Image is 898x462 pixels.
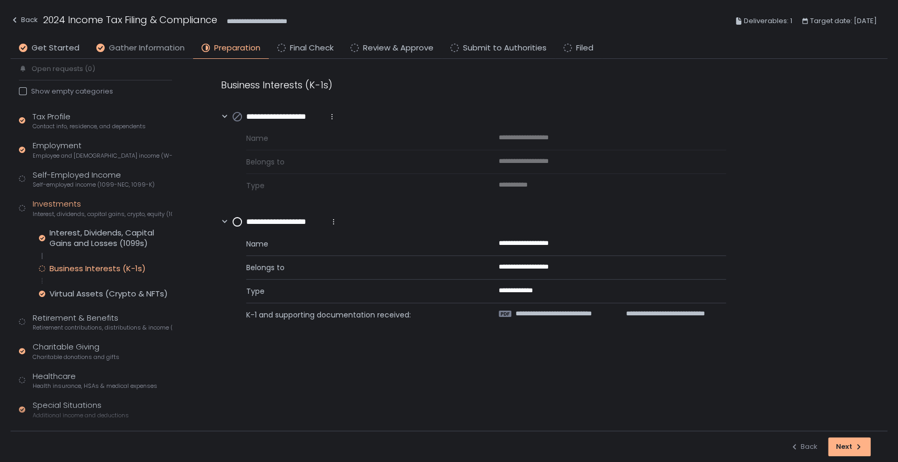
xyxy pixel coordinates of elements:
span: Submit to Authorities [463,42,547,54]
span: Employee and [DEMOGRAPHIC_DATA] income (W-2s) [33,152,172,160]
div: Business Interests (K-1s) [221,78,726,92]
span: Charitable donations and gifts [33,353,119,361]
div: Tax Profile [33,111,146,131]
span: Review & Approve [363,42,433,54]
span: Belongs to [246,262,473,273]
span: Preparation [214,42,260,54]
div: Back [11,14,38,26]
span: Open requests (0) [32,64,95,74]
span: Type [246,180,473,191]
span: Interest, dividends, capital gains, crypto, equity (1099s, K-1s) [33,210,172,218]
div: Special Situations [33,399,129,419]
span: K-1 and supporting documentation received: [246,310,473,320]
div: Virtual Assets (Crypto & NFTs) [49,289,168,299]
div: Business Interests (K-1s) [49,263,146,274]
div: Tax Payments & Refunds [33,429,142,449]
span: Self-employed income (1099-NEC, 1099-K) [33,181,155,189]
button: Back [11,13,38,30]
span: Belongs to [246,157,473,167]
span: Health insurance, HSAs & medical expenses [33,382,157,390]
button: Next [828,437,871,456]
span: Name [246,239,473,249]
div: Self-Employed Income [33,169,155,189]
div: Employment [33,140,172,160]
span: Additional income and deductions [33,412,129,419]
span: Deliverables: 1 [744,15,792,27]
span: Retirement contributions, distributions & income (1099-R, 5498) [33,324,172,332]
div: Next [836,442,863,451]
div: Charitable Giving [33,341,119,361]
span: Contact info, residence, and dependents [33,122,146,130]
span: Final Check [290,42,334,54]
span: Filed [576,42,593,54]
button: Back [790,437,818,456]
div: Back [790,442,818,451]
div: Healthcare [33,371,157,391]
div: Investments [33,198,172,218]
div: Interest, Dividends, Capital Gains and Losses (1099s) [49,228,172,249]
span: Type [246,286,473,296]
span: Gather Information [109,42,185,54]
h1: 2024 Income Tax Filing & Compliance [43,13,217,27]
span: Target date: [DATE] [810,15,877,27]
span: Get Started [32,42,79,54]
div: Retirement & Benefits [33,312,172,332]
span: Name [246,133,473,143]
